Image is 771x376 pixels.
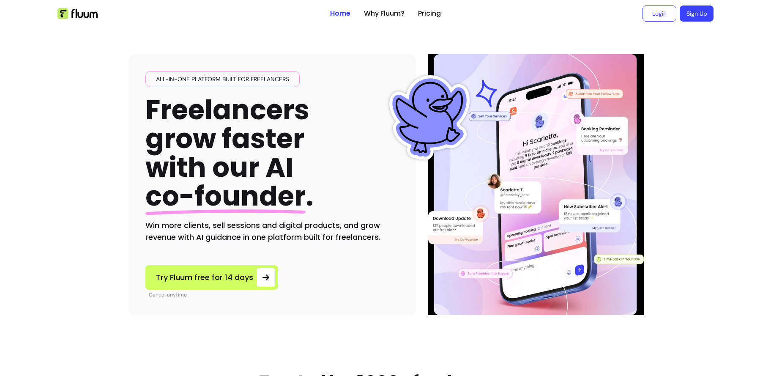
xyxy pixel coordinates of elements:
img: Fluum Logo [57,8,98,19]
a: Login [642,5,676,22]
h1: Freelancers grow faster with our AI . [145,96,314,211]
a: Sign Up [680,5,714,22]
a: Why Fluum? [364,8,405,19]
span: All-in-one platform built for freelancers [153,75,293,83]
a: Pricing [418,8,441,19]
p: Cancel anytime [149,291,278,298]
span: co-founder [145,177,306,215]
span: Try Fluum free for 14 days [156,272,253,283]
a: Home [330,8,350,19]
a: Try Fluum free for 14 days [145,265,278,290]
h2: Win more clients, sell sessions and digital products, and grow revenue with AI guidance in one pl... [145,220,399,243]
img: Fluum Duck sticker [387,75,472,160]
img: Illustration of Fluum AI Co-Founder on a smartphone, showing solo business performance insights s... [429,54,642,315]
